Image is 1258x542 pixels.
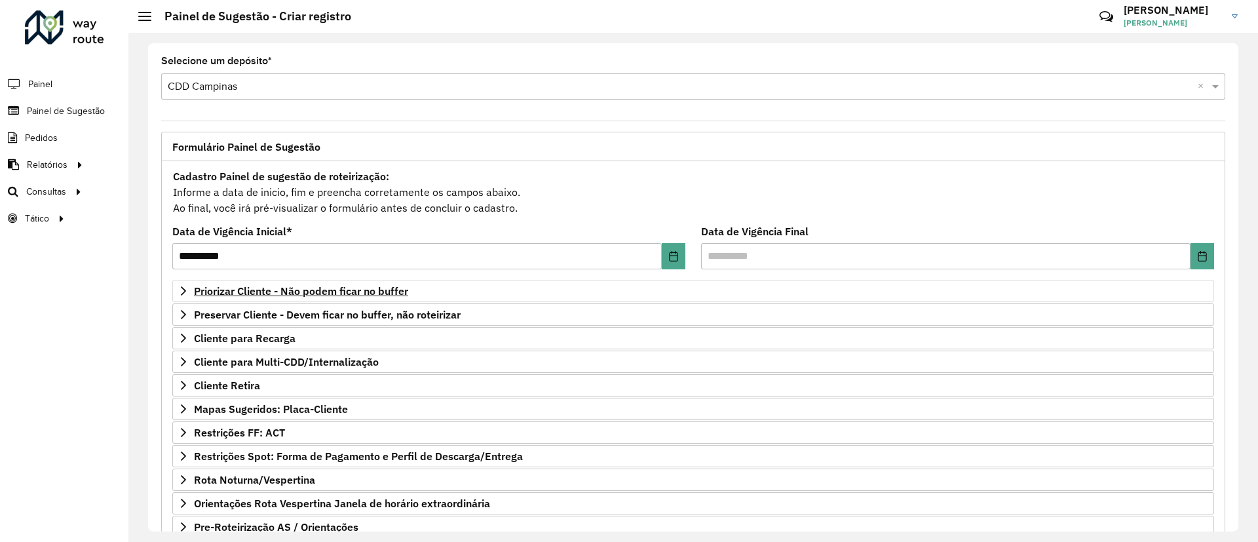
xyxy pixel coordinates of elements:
span: Pre-Roteirização AS / Orientações [194,522,358,532]
span: Painel de Sugestão [27,104,105,118]
label: Data de Vigência Final [701,223,809,239]
span: Cliente para Recarga [194,333,295,343]
a: Cliente para Recarga [172,327,1214,349]
a: Priorizar Cliente - Não podem ficar no buffer [172,280,1214,302]
span: Mapas Sugeridos: Placa-Cliente [194,404,348,414]
span: Pedidos [25,131,58,145]
span: Formulário Painel de Sugestão [172,142,320,152]
a: Rota Noturna/Vespertina [172,469,1214,491]
span: Tático [25,212,49,225]
button: Choose Date [662,243,685,269]
a: Mapas Sugeridos: Placa-Cliente [172,398,1214,420]
span: Relatórios [27,158,67,172]
span: Preservar Cliente - Devem ficar no buffer, não roteirizar [194,309,461,320]
span: Rota Noturna/Vespertina [194,474,315,485]
a: Cliente para Multi-CDD/Internalização [172,351,1214,373]
div: Informe a data de inicio, fim e preencha corretamente os campos abaixo. Ao final, você irá pré-vi... [172,168,1214,216]
span: Cliente para Multi-CDD/Internalização [194,357,379,367]
button: Choose Date [1191,243,1214,269]
a: Restrições Spot: Forma de Pagamento e Perfil de Descarga/Entrega [172,445,1214,467]
span: Priorizar Cliente - Não podem ficar no buffer [194,286,408,296]
a: Pre-Roteirização AS / Orientações [172,516,1214,538]
label: Selecione um depósito [161,53,272,69]
span: Orientações Rota Vespertina Janela de horário extraordinária [194,498,490,509]
span: Restrições Spot: Forma de Pagamento e Perfil de Descarga/Entrega [194,451,523,461]
span: Consultas [26,185,66,199]
a: Orientações Rota Vespertina Janela de horário extraordinária [172,492,1214,514]
span: Painel [28,77,52,91]
strong: Cadastro Painel de sugestão de roteirização: [173,170,389,183]
a: Cliente Retira [172,374,1214,397]
span: Cliente Retira [194,380,260,391]
span: Clear all [1198,79,1209,94]
a: Restrições FF: ACT [172,421,1214,444]
a: Preservar Cliente - Devem ficar no buffer, não roteirizar [172,303,1214,326]
h3: [PERSON_NAME] [1124,4,1222,16]
span: [PERSON_NAME] [1124,17,1222,29]
h2: Painel de Sugestão - Criar registro [151,9,351,24]
a: Contato Rápido [1092,3,1120,31]
span: Restrições FF: ACT [194,427,285,438]
label: Data de Vigência Inicial [172,223,292,239]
